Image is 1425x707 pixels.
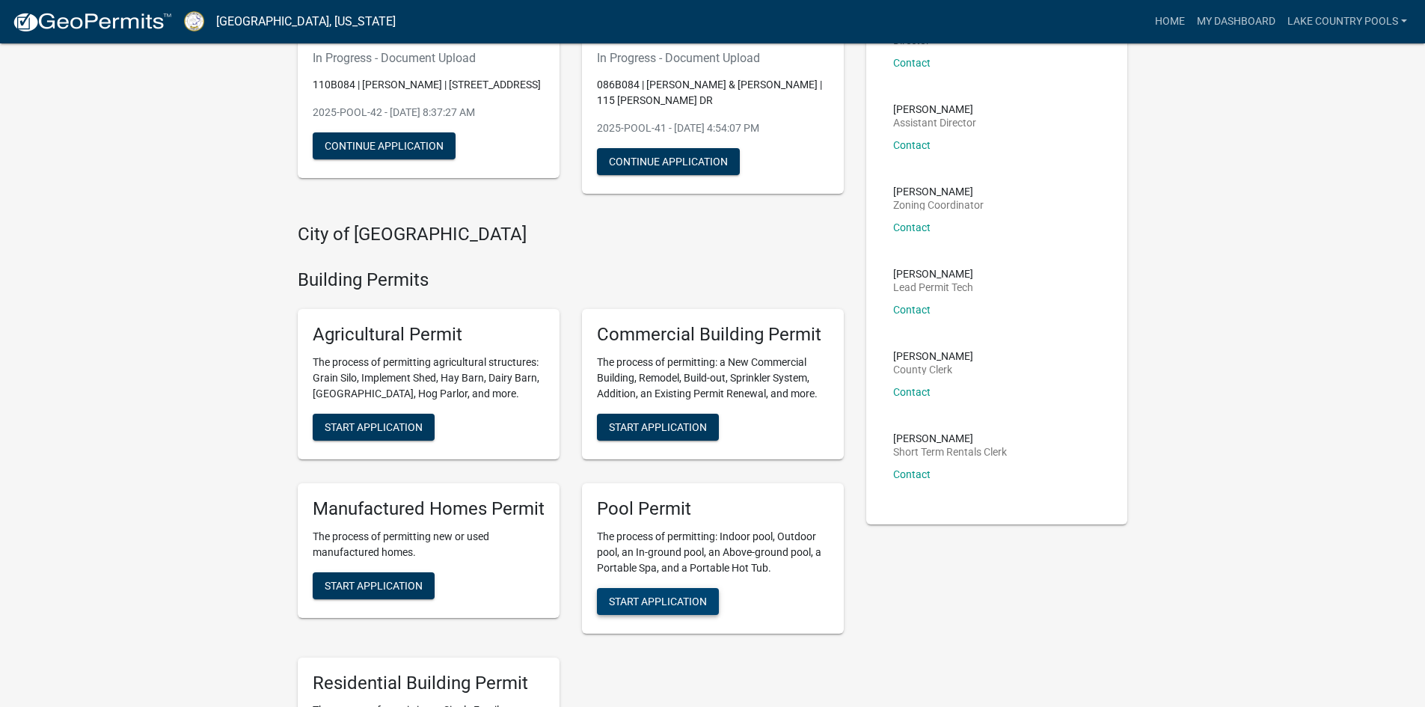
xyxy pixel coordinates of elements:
[1149,7,1191,36] a: Home
[313,355,545,402] p: The process of permitting agricultural structures: Grain Silo, Implement Shed, Hay Barn, Dairy Ba...
[298,224,844,245] h4: City of [GEOGRAPHIC_DATA]
[597,51,829,65] h6: In Progress - Document Upload
[313,132,456,159] button: Continue Application
[325,579,423,591] span: Start Application
[298,269,844,291] h4: Building Permits
[893,447,1007,457] p: Short Term Rentals Clerk
[313,572,435,599] button: Start Application
[609,420,707,432] span: Start Application
[893,468,931,480] a: Contact
[893,282,973,293] p: Lead Permit Tech
[893,364,973,375] p: County Clerk
[325,420,423,432] span: Start Application
[609,595,707,607] span: Start Application
[597,355,829,402] p: The process of permitting: a New Commercial Building, Remodel, Build-out, Sprinkler System, Addit...
[893,139,931,151] a: Contact
[313,673,545,694] h5: Residential Building Permit
[313,324,545,346] h5: Agricultural Permit
[597,414,719,441] button: Start Application
[313,414,435,441] button: Start Application
[216,9,396,34] a: [GEOGRAPHIC_DATA], [US_STATE]
[893,351,973,361] p: [PERSON_NAME]
[893,104,976,114] p: [PERSON_NAME]
[893,433,1007,444] p: [PERSON_NAME]
[313,51,545,65] h6: In Progress - Document Upload
[597,324,829,346] h5: Commercial Building Permit
[597,588,719,615] button: Start Application
[313,105,545,120] p: 2025-POOL-42 - [DATE] 8:37:27 AM
[893,221,931,233] a: Contact
[597,120,829,136] p: 2025-POOL-41 - [DATE] 4:54:07 PM
[1281,7,1413,36] a: Lake Country Pools
[893,304,931,316] a: Contact
[313,529,545,560] p: The process of permitting new or used manufactured homes.
[893,186,984,197] p: [PERSON_NAME]
[184,11,204,31] img: Putnam County, Georgia
[597,498,829,520] h5: Pool Permit
[893,117,976,128] p: Assistant Director
[597,148,740,175] button: Continue Application
[597,77,829,108] p: 086B084 | [PERSON_NAME] & [PERSON_NAME] | 115 [PERSON_NAME] DR
[893,386,931,398] a: Contact
[313,498,545,520] h5: Manufactured Homes Permit
[893,269,973,279] p: [PERSON_NAME]
[313,77,545,93] p: 110B084 | [PERSON_NAME] | [STREET_ADDRESS]
[597,529,829,576] p: The process of permitting: Indoor pool, Outdoor pool, an In-ground pool, an Above-ground pool, a ...
[1191,7,1281,36] a: My Dashboard
[893,200,984,210] p: Zoning Coordinator
[893,57,931,69] a: Contact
